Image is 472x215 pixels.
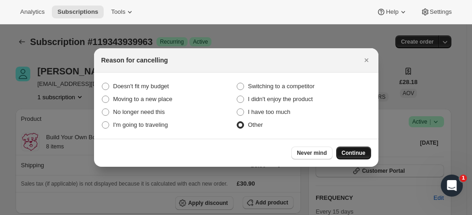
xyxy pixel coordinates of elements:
[360,54,373,67] button: Close
[336,147,371,159] button: Continue
[441,175,463,197] iframe: Intercom live chat
[248,83,315,90] span: Switching to a competitor
[113,96,172,102] span: Moving to a new place
[460,175,467,182] span: 1
[113,108,165,115] span: No longer need this
[15,6,50,18] button: Analytics
[415,6,457,18] button: Settings
[342,149,366,157] span: Continue
[52,6,104,18] button: Subscriptions
[386,8,398,16] span: Help
[101,56,168,65] h2: Reason for cancelling
[297,149,327,157] span: Never mind
[248,121,263,128] span: Other
[113,121,168,128] span: I'm going to traveling
[20,8,44,16] span: Analytics
[111,8,125,16] span: Tools
[430,8,452,16] span: Settings
[291,147,332,159] button: Never mind
[113,83,169,90] span: Doesn't fit my budget
[57,8,98,16] span: Subscriptions
[248,96,313,102] span: I didn't enjoy the product
[248,108,291,115] span: I have too much
[371,6,413,18] button: Help
[106,6,140,18] button: Tools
